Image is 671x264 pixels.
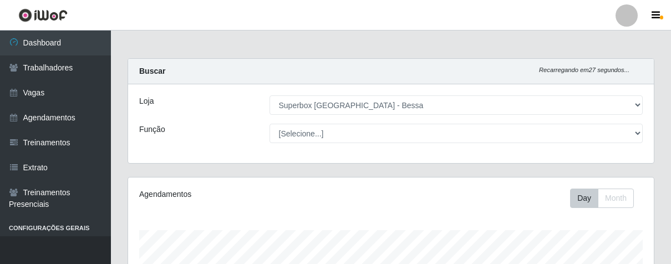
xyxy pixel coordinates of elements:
strong: Buscar [139,67,165,75]
button: Day [570,189,598,208]
div: First group [570,189,634,208]
i: Recarregando em 27 segundos... [539,67,629,73]
label: Loja [139,95,154,107]
div: Toolbar with button groups [570,189,643,208]
label: Função [139,124,165,135]
img: CoreUI Logo [18,8,68,22]
div: Agendamentos [139,189,339,200]
button: Month [598,189,634,208]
